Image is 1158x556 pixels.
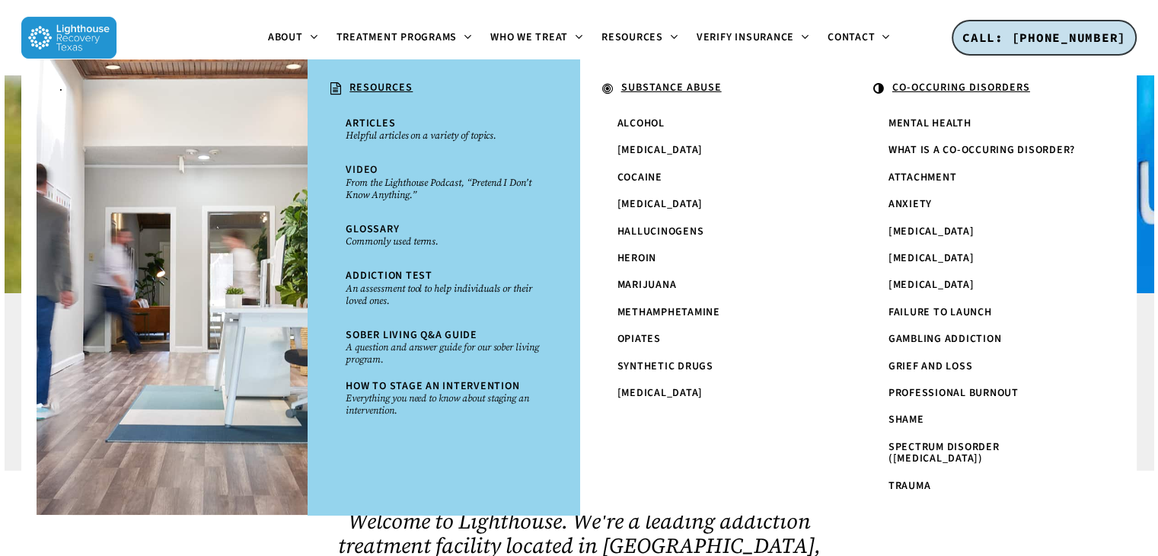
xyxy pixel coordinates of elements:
[697,30,794,45] span: Verify Insurance
[592,32,687,44] a: Resources
[687,32,818,44] a: Verify Insurance
[962,30,1126,45] span: CALL: [PHONE_NUMBER]
[952,20,1137,56] a: CALL: [PHONE_NUMBER]
[327,32,482,44] a: Treatment Programs
[595,75,835,104] a: SUBSTANCE ABUSE
[828,30,875,45] span: Contact
[323,75,563,104] a: RESOURCES
[621,80,722,95] u: SUBSTANCE ABUSE
[481,32,592,44] a: Who We Treat
[866,75,1106,104] a: CO-OCCURING DISORDERS
[52,75,292,101] a: .
[59,80,63,95] span: .
[601,30,663,45] span: Resources
[337,30,458,45] span: Treatment Programs
[21,17,116,59] img: Lighthouse Recovery Texas
[268,30,303,45] span: About
[349,80,413,95] u: RESOURCES
[259,32,327,44] a: About
[490,30,568,45] span: Who We Treat
[818,32,899,44] a: Contact
[892,80,1030,95] u: CO-OCCURING DISORDERS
